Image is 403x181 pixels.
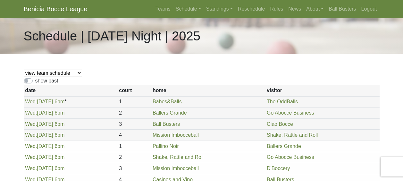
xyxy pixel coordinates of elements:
[25,154,64,160] a: Wed.[DATE] 6pm
[153,132,199,138] a: Mission Imbocceball
[286,3,304,15] a: News
[153,110,187,116] a: Ballers Grande
[117,130,151,141] td: 4
[304,3,326,15] a: About
[24,85,118,96] th: date
[25,121,64,127] a: Wed.[DATE] 6pm
[153,166,199,171] a: Mission Imbocceball
[24,3,88,15] a: Benicia Bocce League
[153,121,180,127] a: Ball Busters
[173,3,204,15] a: Schedule
[267,99,298,104] a: The OddBalls
[35,77,58,85] label: show past
[204,3,235,15] a: Standings
[117,152,151,163] td: 2
[153,154,204,160] a: Shake, Rattle and Roll
[117,96,151,108] td: 1
[153,99,182,104] a: Babes&Balls
[25,99,37,104] span: Wed.
[267,143,301,149] a: Ballers Grande
[267,3,286,15] a: Rules
[326,3,358,15] a: Ball Busters
[151,85,265,96] th: home
[25,166,37,171] span: Wed.
[235,3,268,15] a: Reschedule
[25,110,64,116] a: Wed.[DATE] 6pm
[25,132,64,138] a: Wed.[DATE] 6pm
[25,99,64,104] a: Wed.[DATE] 6pm
[117,118,151,130] td: 3
[25,143,64,149] a: Wed.[DATE] 6pm
[267,166,290,171] a: D'Boccery
[25,154,37,160] span: Wed.
[153,143,179,149] a: Pallino Noir
[25,166,64,171] a: Wed.[DATE] 6pm
[265,85,379,96] th: visitor
[267,132,318,138] a: Shake, Rattle and Roll
[267,110,314,116] a: Go Abocce Business
[267,154,314,160] a: Go Abocce Business
[25,121,37,127] span: Wed.
[117,163,151,174] td: 3
[117,85,151,96] th: court
[153,3,173,15] a: Teams
[117,108,151,119] td: 2
[267,121,293,127] a: Ciao Bocce
[25,132,37,138] span: Wed.
[25,110,37,116] span: Wed.
[359,3,380,15] a: Logout
[24,28,200,44] h1: Schedule | [DATE] Night | 2025
[25,143,37,149] span: Wed.
[117,141,151,152] td: 1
